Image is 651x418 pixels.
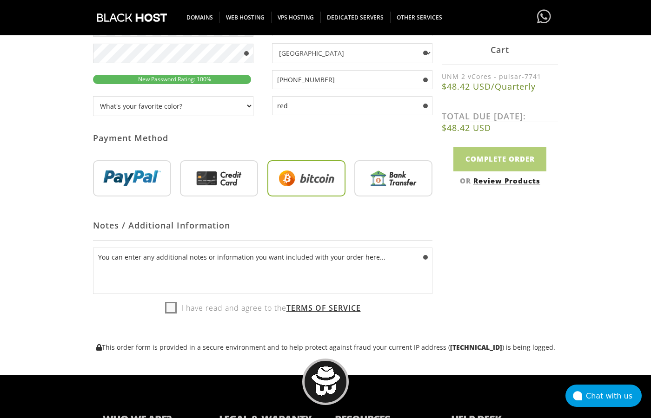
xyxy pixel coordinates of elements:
b: $48.42 USD [442,122,558,133]
button: Chat with us [565,385,642,407]
span: WEB HOSTING [219,12,272,23]
img: BlackHOST mascont, Blacky. [311,366,340,396]
div: Notes / Additional Information [93,210,432,241]
b: $48.42 USD/Quarterly [442,81,558,92]
img: PayPal.png [93,160,171,196]
div: Cart [442,35,558,65]
a: Review Products [473,176,540,185]
input: Complete Order [453,147,546,171]
span: DEDICATED SERVERS [320,12,391,23]
textarea: You can enter any additional notes or information you want included with your order here... [93,248,432,294]
img: Credit%20Card.png [180,160,258,196]
input: Phone Number [272,70,432,89]
span: VPS HOSTING [271,12,321,23]
div: Payment Method [93,123,432,153]
label: I have read and agree to the [165,301,361,315]
label: UNM 2 vCores - pulsar-7741 [442,72,558,81]
img: Bitcoin.png [267,160,345,196]
span: OTHER SERVICES [390,12,449,23]
div: OR [442,176,558,185]
p: This order form is provided in a secure environment and to help protect against fraud your curren... [93,343,558,352]
input: Answer [272,96,432,115]
div: Chat with us [586,392,642,400]
a: Terms of Service [286,303,361,313]
span: New Password Rating: 100% [133,75,211,83]
label: TOTAL DUE [DATE]: [442,111,558,122]
strong: [TECHNICAL_ID] [450,343,502,352]
span: DOMAINS [180,12,220,23]
img: Bank%20Transfer.png [354,160,432,196]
